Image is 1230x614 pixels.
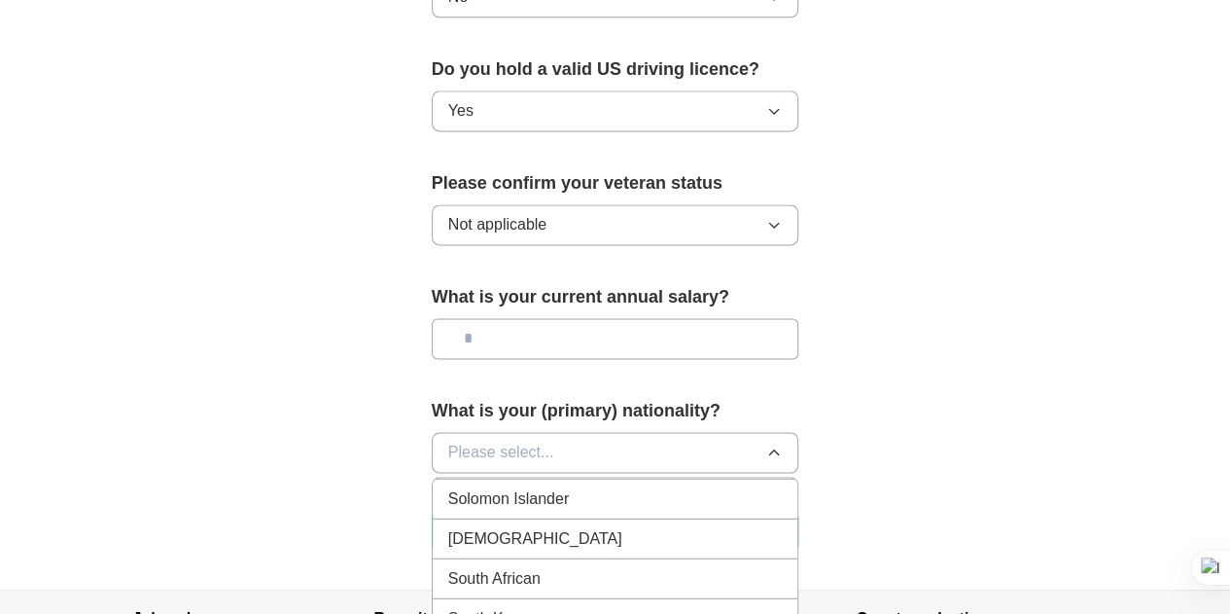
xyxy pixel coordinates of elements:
label: Please confirm your veteran status [432,170,799,197]
span: Solomon Islander [448,487,570,510]
span: Yes [448,99,474,123]
span: Not applicable [448,213,546,236]
span: Please select... [448,441,554,464]
button: Not applicable [432,204,799,245]
span: South African [448,566,541,590]
label: What is your (primary) nationality? [432,398,799,424]
label: Do you hold a valid US driving licence? [432,56,799,83]
button: Please select... [432,432,799,473]
button: Yes [432,90,799,131]
label: What is your current annual salary? [432,284,799,310]
span: [DEMOGRAPHIC_DATA] [448,526,622,550]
